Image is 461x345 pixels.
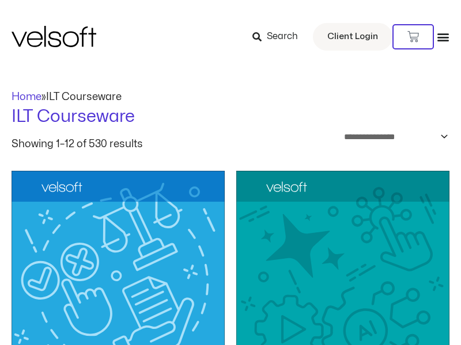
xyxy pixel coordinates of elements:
[252,27,306,47] a: Search
[437,30,449,43] div: Menu Toggle
[46,92,122,102] span: ILT Courseware
[327,29,378,44] span: Client Login
[267,29,298,44] span: Search
[12,139,143,149] p: Showing 1–12 of 530 results
[12,92,122,102] span: »
[313,23,392,51] a: Client Login
[12,92,41,102] a: Home
[12,26,96,47] img: Velsoft Training Materials
[337,129,449,145] select: Shop order
[12,105,449,129] h1: ILT Courseware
